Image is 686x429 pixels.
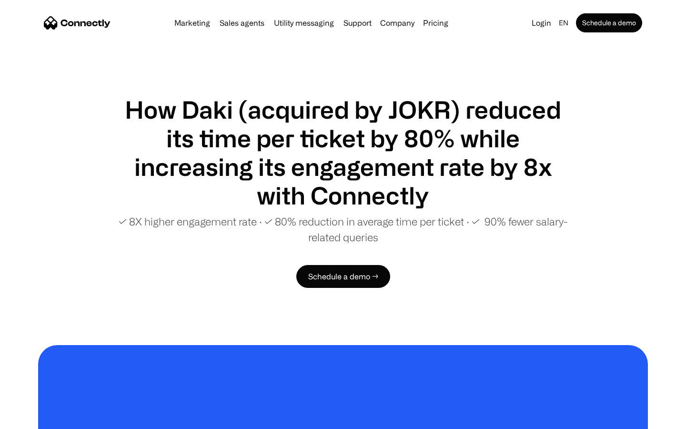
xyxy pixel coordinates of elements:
[576,13,642,32] a: Schedule a demo
[296,265,390,288] a: Schedule a demo →
[270,19,338,27] a: Utility messaging
[419,19,452,27] a: Pricing
[10,411,57,426] aside: Language selected: English
[216,19,268,27] a: Sales agents
[380,16,414,30] div: Company
[340,19,375,27] a: Support
[171,19,214,27] a: Marketing
[19,412,57,426] ul: Language list
[559,16,568,30] div: en
[114,95,572,210] h1: How Daki (acquired by JOKR) reduced its time per ticket by 80% while increasing its engagement ra...
[528,16,555,30] a: Login
[114,214,572,245] p: ✓ 8X higher engagement rate ∙ ✓ 80% reduction in average time per ticket ∙ ✓ 90% fewer salary-rel...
